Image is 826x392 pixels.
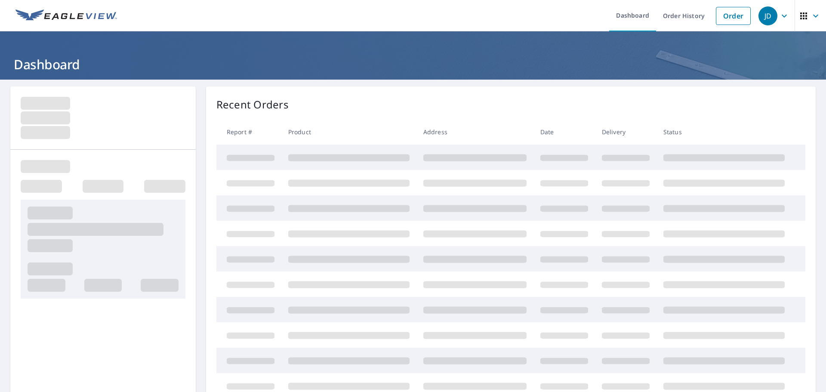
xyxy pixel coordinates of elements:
[595,119,656,145] th: Delivery
[533,119,595,145] th: Date
[216,97,289,112] p: Recent Orders
[716,7,751,25] a: Order
[416,119,533,145] th: Address
[10,56,816,73] h1: Dashboard
[216,119,281,145] th: Report #
[15,9,117,22] img: EV Logo
[281,119,416,145] th: Product
[656,119,792,145] th: Status
[758,6,777,25] div: JD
